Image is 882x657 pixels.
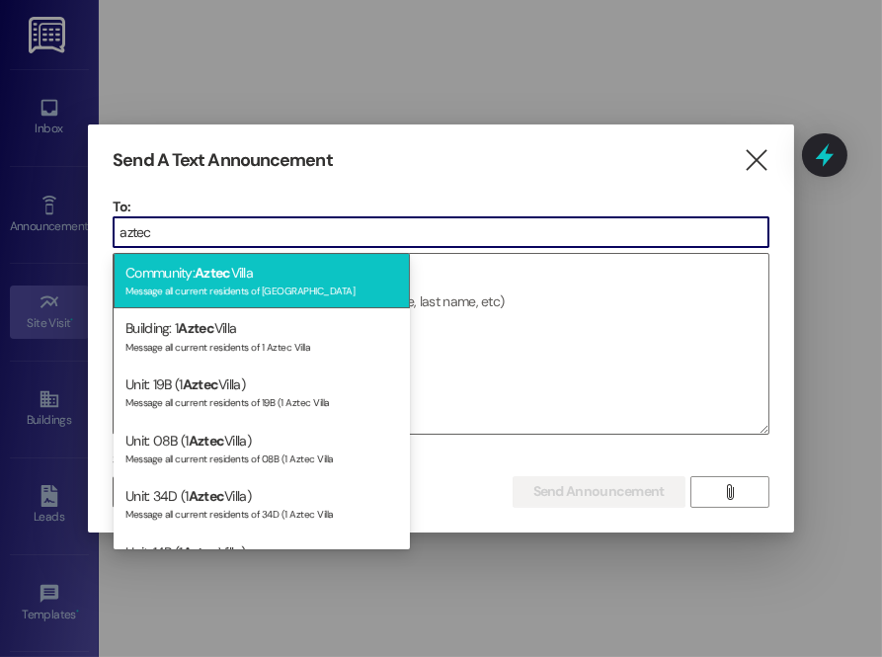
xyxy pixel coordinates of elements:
[114,533,410,589] div: Unit: 14B (1 Villa)
[113,149,332,172] h3: Send A Text Announcement
[114,421,410,477] div: Unit: 08B (1 Villa)
[189,432,225,450] span: Aztec
[533,481,665,502] span: Send Announcement
[189,487,225,505] span: Aztec
[722,484,737,500] i: 
[183,543,219,561] span: Aztec
[114,365,410,421] div: Unit: 19B (1 Villa)
[114,476,410,533] div: Unit: 34D (1 Villa)
[114,217,767,247] input: Type to select the units, buildings, or communities you want to message. (e.g. 'Unit 1A', 'Buildi...
[513,476,685,508] button: Send Announcement
[743,150,769,171] i: 
[183,375,219,393] span: Aztec
[178,319,214,337] span: Aztec
[125,337,398,354] div: Message all current residents of 1 Aztec Villa
[125,392,398,409] div: Message all current residents of 19B (1 Aztec Villa
[114,308,410,365] div: Building: 1 Villa
[125,449,398,465] div: Message all current residents of 08B (1 Aztec Villa
[125,281,398,297] div: Message all current residents of [GEOGRAPHIC_DATA]
[114,253,410,309] div: Community: Villa
[125,504,398,521] div: Message all current residents of 34D (1 Aztec Villa
[195,264,231,282] span: Aztec
[113,197,768,216] p: To:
